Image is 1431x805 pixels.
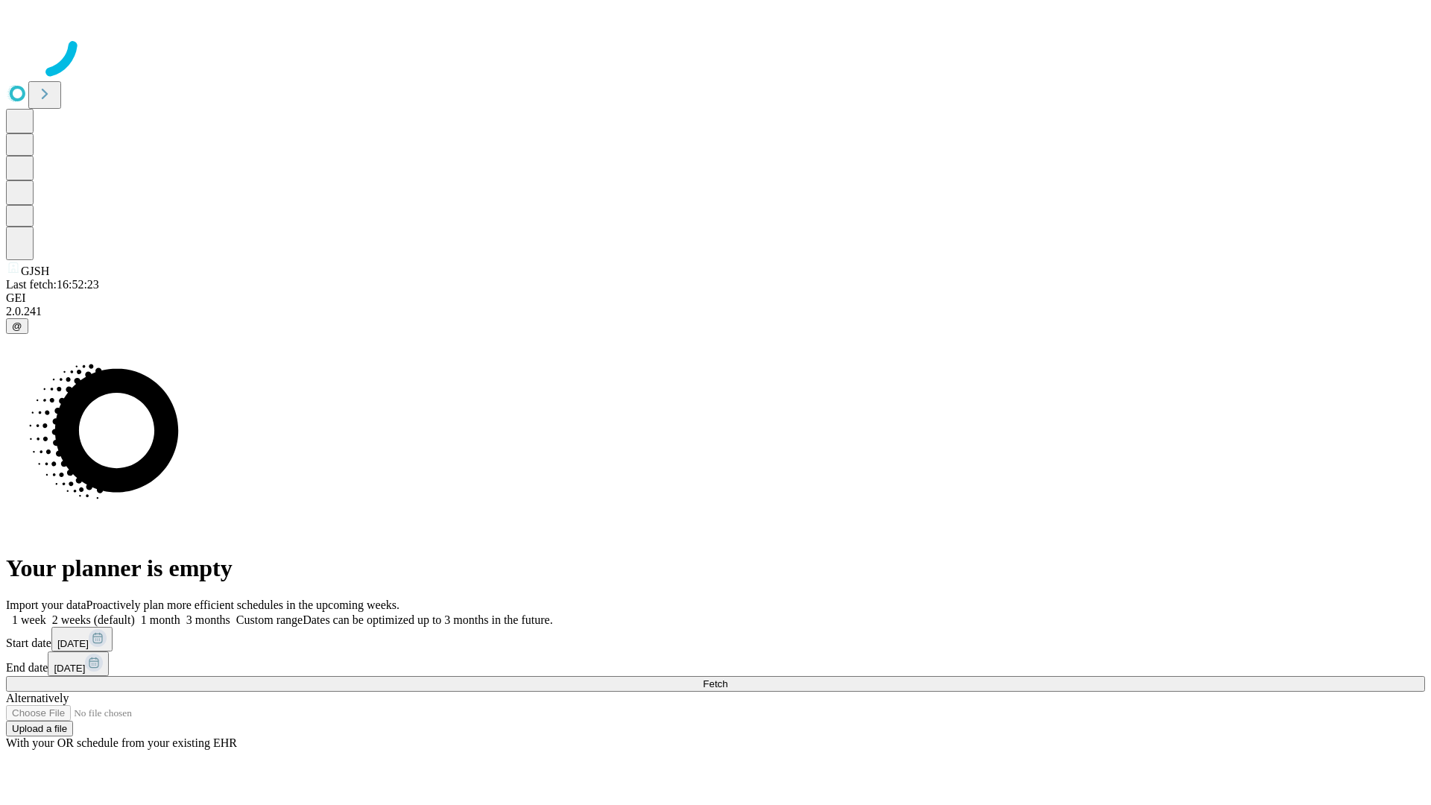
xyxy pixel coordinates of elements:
[86,599,399,611] span: Proactively plan more efficient schedules in the upcoming weeks.
[6,278,99,291] span: Last fetch: 16:52:23
[6,555,1425,582] h1: Your planner is empty
[141,613,180,626] span: 1 month
[6,676,1425,692] button: Fetch
[21,265,49,277] span: GJSH
[6,305,1425,318] div: 2.0.241
[6,736,237,749] span: With your OR schedule from your existing EHR
[12,321,22,332] span: @
[52,613,135,626] span: 2 weeks (default)
[51,627,113,651] button: [DATE]
[54,663,85,674] span: [DATE]
[6,318,28,334] button: @
[186,613,230,626] span: 3 months
[57,638,89,649] span: [DATE]
[6,651,1425,676] div: End date
[6,627,1425,651] div: Start date
[12,613,46,626] span: 1 week
[6,599,86,611] span: Import your data
[6,721,73,736] button: Upload a file
[703,678,727,689] span: Fetch
[48,651,109,676] button: [DATE]
[6,692,69,704] span: Alternatively
[6,291,1425,305] div: GEI
[236,613,303,626] span: Custom range
[303,613,552,626] span: Dates can be optimized up to 3 months in the future.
